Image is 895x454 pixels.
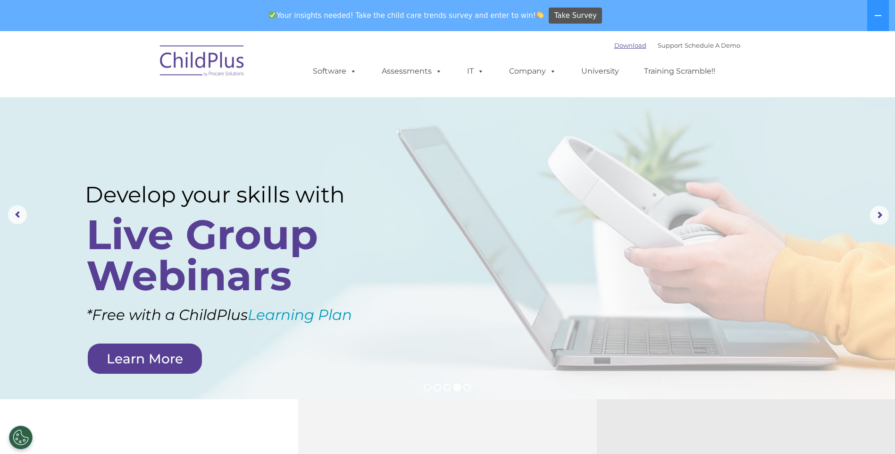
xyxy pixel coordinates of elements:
[265,6,548,25] span: Your insights needed! Take the child care trends survey and enter to win!
[269,11,276,18] img: ✅
[685,42,740,49] a: Schedule A Demo
[635,62,725,81] a: Training Scramble!!
[85,181,381,208] rs-layer: Develop your skills with
[572,62,628,81] a: University
[549,8,602,24] a: Take Survey
[131,101,171,108] span: Phone number
[155,39,250,86] img: ChildPlus by Procare Solutions
[86,214,377,296] rs-layer: Live Group Webinars
[9,426,33,449] button: Cookies Settings
[554,8,597,24] span: Take Survey
[88,344,202,374] a: Learn More
[536,11,544,18] img: 👏
[86,302,402,328] rs-layer: *Free with a ChildPlus
[658,42,683,49] a: Support
[303,62,366,81] a: Software
[131,62,160,69] span: Last name
[248,306,352,324] a: Learning Plan
[614,42,646,49] a: Download
[614,42,740,49] font: |
[458,62,494,81] a: IT
[500,62,566,81] a: Company
[372,62,452,81] a: Assessments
